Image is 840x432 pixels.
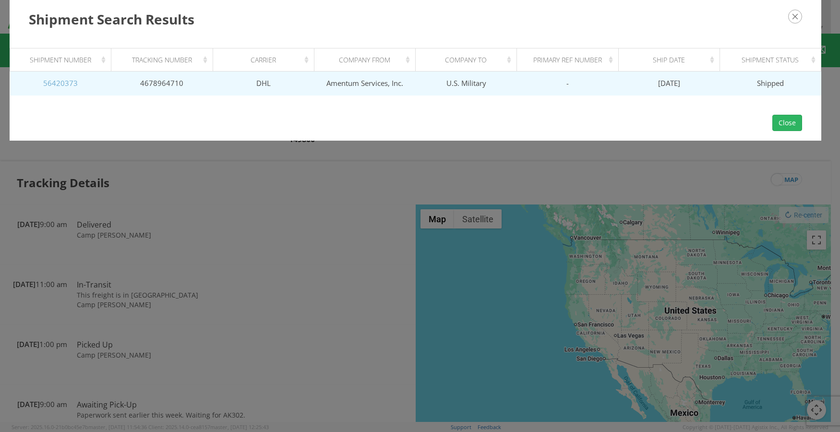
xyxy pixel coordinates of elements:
[43,78,78,88] a: 56420373
[772,115,802,131] button: Close
[19,55,108,65] div: Shipment Number
[314,72,415,96] td: Amentum Services, Inc.
[416,72,517,96] td: U.S. Military
[627,55,717,65] div: Ship Date
[728,55,818,65] div: Shipment Status
[526,55,615,65] div: Primary Ref Number
[658,78,680,88] span: [DATE]
[424,55,514,65] div: Company To
[757,78,784,88] span: Shipped
[29,10,802,29] h3: Shipment Search Results
[120,55,210,65] div: Tracking Number
[517,72,618,96] td: -
[213,72,314,96] td: DHL
[111,72,213,96] td: 4678964710
[323,55,412,65] div: Company From
[221,55,311,65] div: Carrier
